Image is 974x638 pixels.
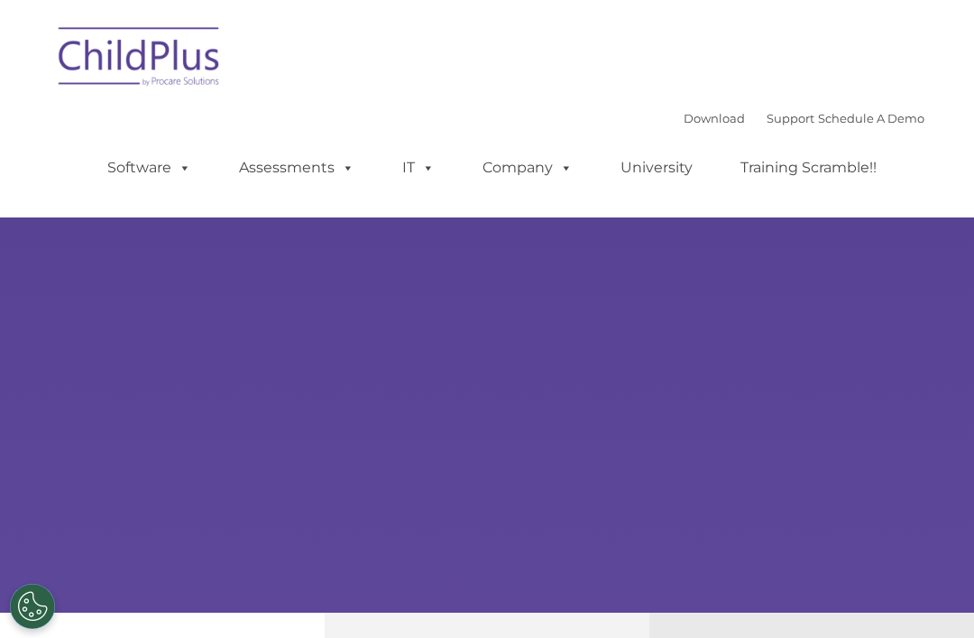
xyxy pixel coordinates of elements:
[221,150,372,186] a: Assessments
[818,111,924,125] a: Schedule A Demo
[684,111,745,125] a: Download
[89,150,209,186] a: Software
[767,111,814,125] a: Support
[602,150,711,186] a: University
[722,150,895,186] a: Training Scramble!!
[50,14,230,105] img: ChildPlus by Procare Solutions
[384,150,453,186] a: IT
[464,150,591,186] a: Company
[10,584,55,629] button: Cookies Settings
[684,111,924,125] font: |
